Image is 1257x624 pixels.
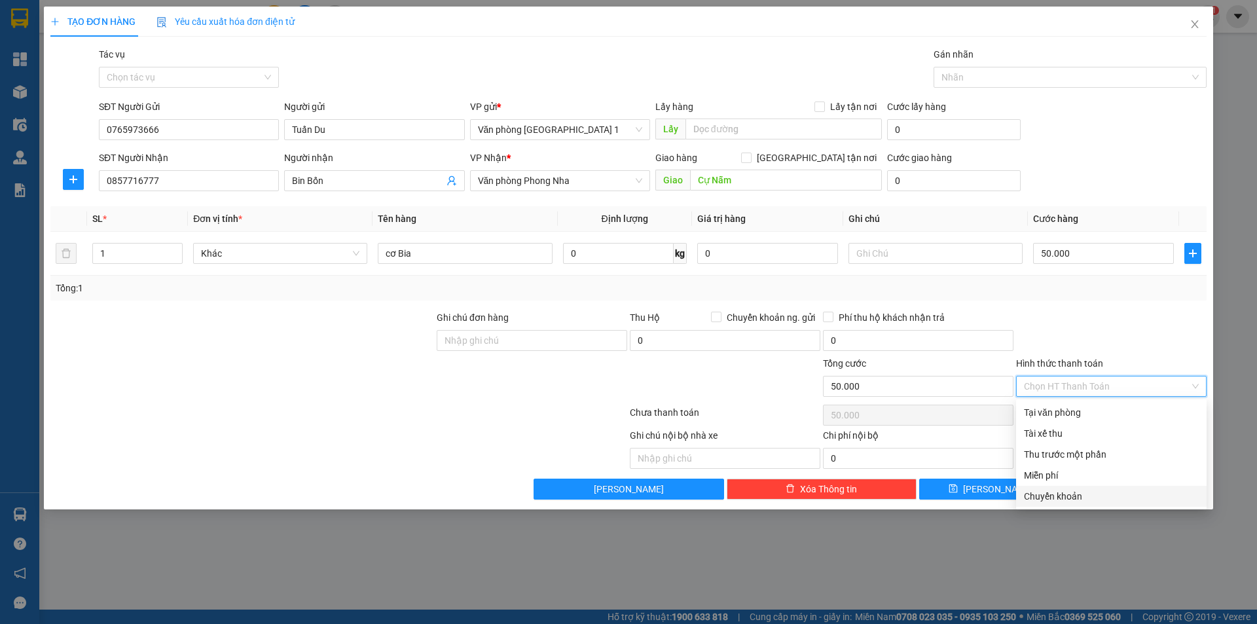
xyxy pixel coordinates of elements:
[378,243,552,264] input: VD: Bàn, Ghế
[56,281,485,295] div: Tổng: 1
[823,428,1013,448] div: Chi phí nội bộ
[50,17,60,26] span: plus
[949,484,958,494] span: save
[919,479,1061,500] button: save[PERSON_NAME]
[685,119,882,139] input: Dọc đường
[99,49,125,60] label: Tác vụ
[1016,358,1103,369] label: Hình thức thanh toán
[655,101,693,112] span: Lấy hàng
[655,119,685,139] span: Lấy
[534,479,724,500] button: [PERSON_NAME]
[934,49,974,60] label: Gán nhãn
[1024,426,1199,441] div: Tài xế thu
[887,170,1021,191] input: Cước giao hàng
[887,153,952,163] label: Cước giao hàng
[963,482,1033,496] span: [PERSON_NAME]
[602,213,648,224] span: Định lượng
[727,479,917,500] button: deleteXóa Thông tin
[470,100,650,114] div: VP gửi
[1185,248,1201,259] span: plus
[697,213,746,224] span: Giá trị hàng
[833,310,950,325] span: Phí thu hộ khách nhận trả
[64,174,83,185] span: plus
[201,244,359,263] span: Khác
[156,16,295,27] span: Yêu cầu xuất hóa đơn điện tử
[1024,468,1199,483] div: Miễn phí
[786,484,795,494] span: delete
[823,358,866,369] span: Tổng cước
[690,170,882,191] input: Dọc đường
[843,206,1028,232] th: Ghi chú
[1033,213,1078,224] span: Cước hàng
[752,151,882,165] span: [GEOGRAPHIC_DATA] tận nơi
[437,330,627,351] input: Ghi chú đơn hàng
[594,482,664,496] span: [PERSON_NAME]
[800,482,857,496] span: Xóa Thông tin
[655,153,697,163] span: Giao hàng
[825,100,882,114] span: Lấy tận nơi
[1176,7,1213,43] button: Close
[446,175,457,186] span: user-add
[887,101,946,112] label: Cước lấy hàng
[630,312,660,323] span: Thu Hộ
[478,120,642,139] span: Văn phòng Đà Nẵng 1
[1024,405,1199,420] div: Tại văn phòng
[630,448,820,469] input: Nhập ghi chú
[848,243,1023,264] input: Ghi Chú
[887,119,1021,140] input: Cước lấy hàng
[284,151,464,165] div: Người nhận
[437,312,509,323] label: Ghi chú đơn hàng
[674,243,687,264] span: kg
[1184,243,1201,264] button: plus
[1024,447,1199,462] div: Thu trước một phần
[655,170,690,191] span: Giao
[193,213,242,224] span: Đơn vị tính
[56,243,77,264] button: delete
[721,310,820,325] span: Chuyển khoản ng. gửi
[378,213,416,224] span: Tên hàng
[63,169,84,190] button: plus
[630,428,820,448] div: Ghi chú nội bộ nhà xe
[284,100,464,114] div: Người gửi
[1190,19,1200,29] span: close
[50,16,136,27] span: TẠO ĐƠN HÀNG
[470,153,507,163] span: VP Nhận
[478,171,642,191] span: Văn phòng Phong Nha
[99,100,279,114] div: SĐT Người Gửi
[99,151,279,165] div: SĐT Người Nhận
[628,405,822,428] div: Chưa thanh toán
[697,243,838,264] input: 0
[156,17,167,28] img: icon
[1024,489,1199,504] div: Chuyển khoản
[92,213,103,224] span: SL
